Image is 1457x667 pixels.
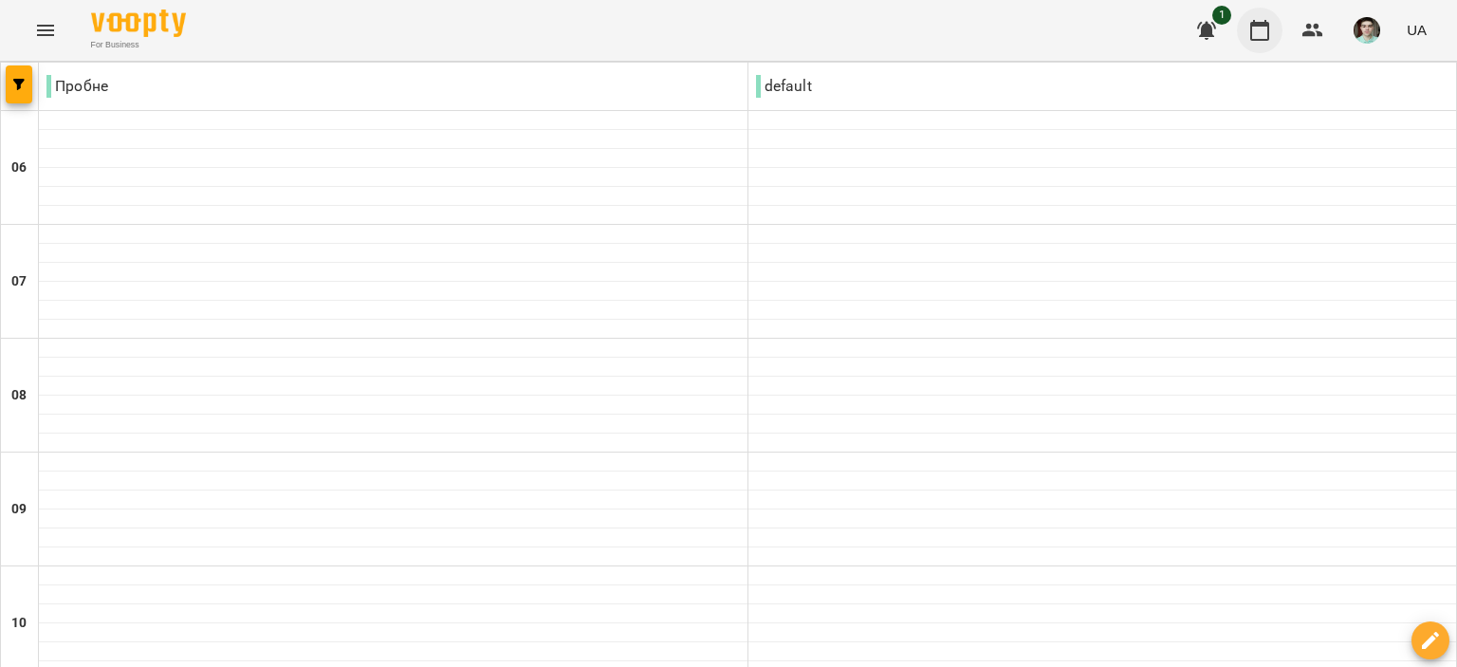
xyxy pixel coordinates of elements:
[91,9,186,37] img: Voopty Logo
[11,613,27,634] h6: 10
[11,385,27,406] h6: 08
[46,75,108,98] p: Пробне
[1399,12,1434,47] button: UA
[1407,20,1427,40] span: UA
[1212,6,1231,25] span: 1
[91,39,186,51] span: For Business
[11,499,27,520] h6: 09
[23,8,68,53] button: Menu
[11,271,27,292] h6: 07
[1354,17,1380,44] img: 8482cb4e613eaef2b7d25a10e2b5d949.jpg
[11,157,27,178] h6: 06
[756,75,812,98] p: default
